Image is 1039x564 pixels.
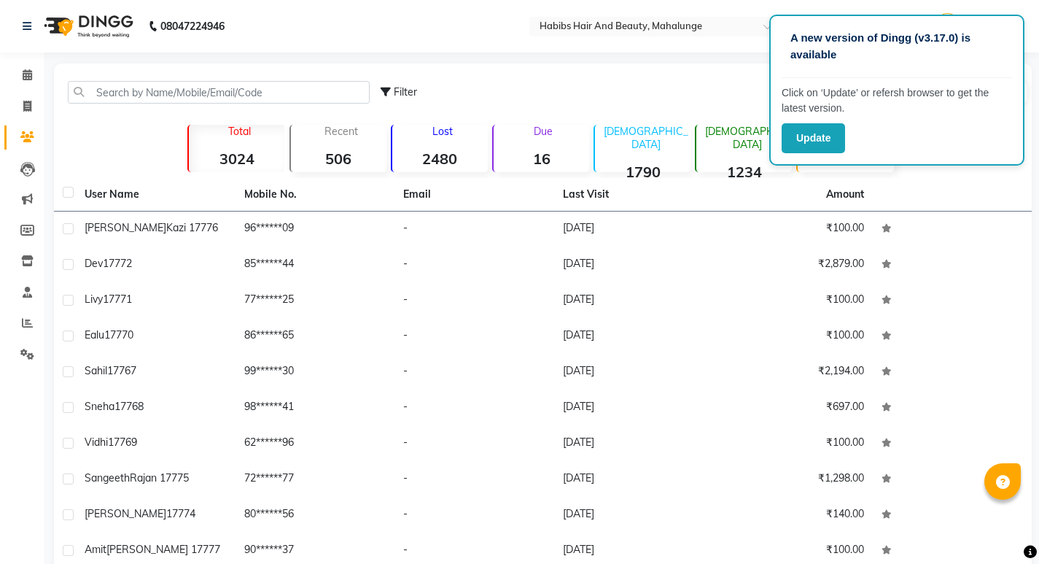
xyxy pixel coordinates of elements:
[696,163,792,181] strong: 1234
[107,364,136,377] span: 17767
[166,507,195,520] span: 17774
[494,150,589,168] strong: 16
[394,462,554,498] td: -
[85,507,166,520] span: [PERSON_NAME]
[782,123,845,153] button: Update
[713,390,873,426] td: ₹697.00
[601,125,690,151] p: [DEMOGRAPHIC_DATA]
[394,498,554,533] td: -
[114,400,144,413] span: 17768
[106,543,220,556] span: [PERSON_NAME] 17777
[68,81,370,104] input: Search by Name/Mobile/Email/Code
[554,426,714,462] td: [DATE]
[713,319,873,355] td: ₹100.00
[297,125,386,138] p: Recent
[554,355,714,390] td: [DATE]
[76,178,236,212] th: User Name
[103,257,132,270] span: 17772
[554,390,714,426] td: [DATE]
[85,400,114,413] span: Sneha
[782,85,1012,116] p: Click on ‘Update’ or refersh browser to get the latest version.
[85,328,104,341] span: Ealu
[554,462,714,498] td: [DATE]
[189,150,284,168] strong: 3024
[702,125,792,151] p: [DEMOGRAPHIC_DATA]
[394,319,554,355] td: -
[85,257,103,270] span: Dev
[497,125,589,138] p: Due
[817,178,873,211] th: Amount
[394,355,554,390] td: -
[236,178,395,212] th: Mobile No.
[394,85,417,98] span: Filter
[713,212,873,247] td: ₹100.00
[394,247,554,283] td: -
[554,319,714,355] td: [DATE]
[713,498,873,533] td: ₹140.00
[85,364,107,377] span: Sahil
[85,293,103,306] span: Livy
[713,247,873,283] td: ₹2,879.00
[103,293,132,306] span: 17771
[935,13,960,39] img: Manager
[394,390,554,426] td: -
[554,212,714,247] td: [DATE]
[85,543,106,556] span: Amit
[554,498,714,533] td: [DATE]
[392,150,488,168] strong: 2480
[130,471,189,484] span: Rajan 17775
[713,462,873,498] td: ₹1,298.00
[713,426,873,462] td: ₹100.00
[398,125,488,138] p: Lost
[595,163,690,181] strong: 1790
[790,30,1003,63] p: A new version of Dingg (v3.17.0) is available
[85,221,166,234] span: [PERSON_NAME]
[713,355,873,390] td: ₹2,194.00
[166,221,218,234] span: Kazi 17776
[554,178,714,212] th: Last Visit
[554,283,714,319] td: [DATE]
[394,212,554,247] td: -
[160,6,225,47] b: 08047224946
[104,328,133,341] span: 17770
[195,125,284,138] p: Total
[37,6,137,47] img: logo
[394,283,554,319] td: -
[713,283,873,319] td: ₹100.00
[108,436,137,449] span: 17769
[978,506,1024,549] iframe: chat widget
[85,471,130,484] span: Sangeeth
[554,247,714,283] td: [DATE]
[85,436,108,449] span: Vidhi
[394,178,554,212] th: Email
[394,426,554,462] td: -
[291,150,386,168] strong: 506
